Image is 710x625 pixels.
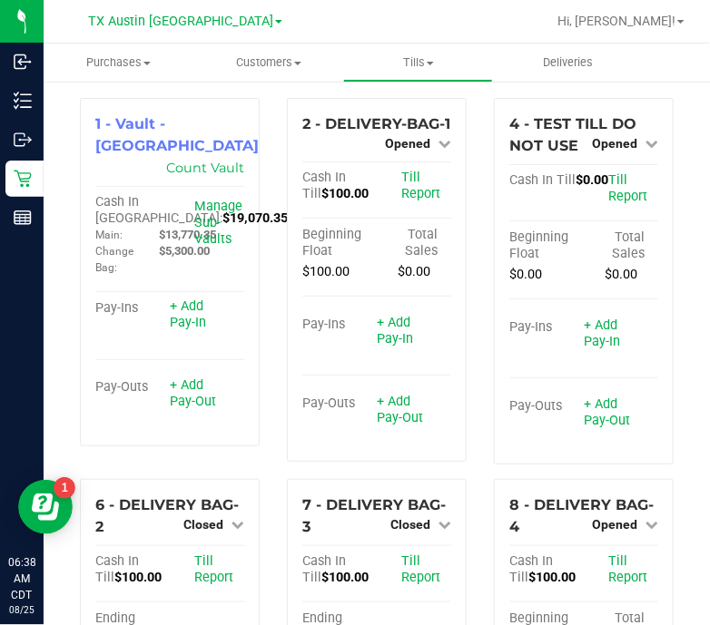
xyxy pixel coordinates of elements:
[608,553,647,585] a: Till Report
[95,194,222,226] span: Cash In [GEOGRAPHIC_DATA]:
[14,209,32,227] inline-svg: Reports
[584,229,658,262] div: Total Sales
[183,517,223,532] span: Closed
[194,54,342,71] span: Customers
[95,229,123,241] span: Main:
[528,570,576,585] span: $100.00
[321,570,369,585] span: $100.00
[608,172,647,204] a: Till Report
[8,603,35,617] p: 08/25
[557,14,675,28] span: Hi, [PERSON_NAME]!
[509,496,654,535] span: 8 - DELIVERY BAG-4
[44,54,193,71] span: Purchases
[302,264,350,279] span: $100.00
[592,517,637,532] span: Opened
[302,396,377,412] div: Pay-Outs
[166,160,244,176] a: Count Vault
[14,53,32,71] inline-svg: Inbound
[509,398,584,415] div: Pay-Outs
[302,170,346,201] span: Cash In Till
[170,298,206,330] a: + Add Pay-In
[401,170,440,201] a: Till Report
[95,245,133,274] span: Change Bag:
[377,227,451,259] div: Total Sales
[576,172,608,188] span: $0.00
[302,553,346,585] span: Cash In Till
[95,300,170,317] div: Pay-Ins
[95,553,139,585] span: Cash In Till
[584,396,630,428] a: + Add Pay-Out
[54,477,75,499] iframe: Resource center unread badge
[344,54,492,71] span: Tills
[88,14,273,29] span: TX Austin [GEOGRAPHIC_DATA]
[222,210,288,226] span: $19,070.35
[509,267,542,282] span: $0.00
[194,199,242,247] a: Manage Sub-Vaults
[14,131,32,149] inline-svg: Outbound
[584,317,620,349] a: + Add Pay-In
[8,554,35,603] p: 06:38 AM CDT
[302,496,446,535] span: 7 - DELIVERY BAG-3
[18,480,73,534] iframe: Resource center
[159,244,210,258] span: $5,300.00
[509,115,636,154] span: 4 - TEST TILL DO NOT USE
[385,136,430,151] span: Opened
[170,377,216,409] a: + Add Pay-Out
[343,44,493,82] a: Tills
[377,394,423,425] a: + Add Pay-Out
[592,136,637,151] span: Opened
[44,44,193,82] a: Purchases
[509,319,584,336] div: Pay-Ins
[114,570,162,585] span: $100.00
[605,267,637,282] span: $0.00
[401,553,440,585] a: Till Report
[95,496,239,535] span: 6 - DELIVERY BAG-2
[14,170,32,188] inline-svg: Retail
[193,44,343,82] a: Customers
[390,517,430,532] span: Closed
[509,172,576,188] span: Cash In Till
[493,44,643,82] a: Deliveries
[398,264,430,279] span: $0.00
[194,553,233,585] a: Till Report
[302,115,450,132] span: 2 - DELIVERY-BAG-1
[377,315,413,347] a: + Add Pay-In
[95,115,259,154] span: 1 - Vault - [GEOGRAPHIC_DATA]
[518,54,617,71] span: Deliveries
[509,553,553,585] span: Cash In Till
[95,379,170,396] div: Pay-Outs
[302,317,377,333] div: Pay-Ins
[302,227,377,259] div: Beginning Float
[14,92,32,110] inline-svg: Inventory
[159,228,216,241] span: $13,770.35
[509,229,584,262] div: Beginning Float
[321,186,369,201] span: $100.00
